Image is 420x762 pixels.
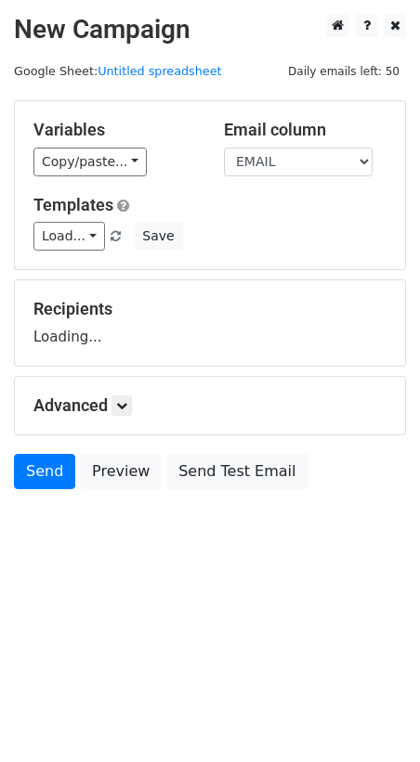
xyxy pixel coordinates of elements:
[14,14,406,45] h2: New Campaign
[166,454,308,489] a: Send Test Email
[33,299,387,347] div: Loading...
[134,222,182,251] button: Save
[33,195,113,214] a: Templates
[282,61,406,82] span: Daily emails left: 50
[33,222,105,251] a: Load...
[14,64,222,78] small: Google Sheet:
[224,120,387,140] h5: Email column
[33,299,387,319] h5: Recipients
[282,64,406,78] a: Daily emails left: 50
[33,148,147,176] a: Copy/paste...
[33,120,196,140] h5: Variables
[33,395,387,416] h5: Advanced
[14,454,75,489] a: Send
[80,454,162,489] a: Preview
[98,64,221,78] a: Untitled spreadsheet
